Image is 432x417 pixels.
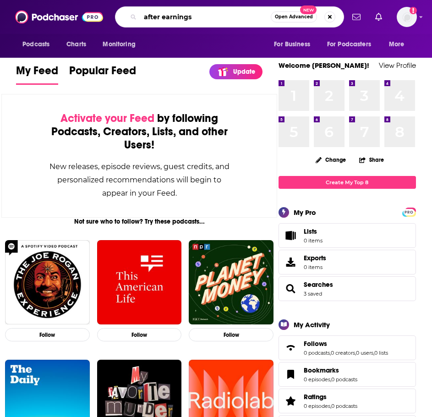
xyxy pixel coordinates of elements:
[5,328,90,341] button: Follow
[373,350,374,356] span: ,
[115,6,344,27] div: Search podcasts, credits, & more...
[48,112,231,152] div: by following Podcasts, Creators, Lists, and other Users!
[279,389,416,413] span: Ratings
[331,403,357,409] a: 0 podcasts
[304,366,339,374] span: Bookmarks
[304,254,326,262] span: Exports
[330,376,331,383] span: ,
[330,350,331,356] span: ,
[374,350,388,356] a: 0 lists
[271,11,317,22] button: Open AdvancedNew
[359,151,384,169] button: Share
[310,154,351,165] button: Change
[16,64,58,83] span: My Feed
[397,7,417,27] span: Logged in as ayhabernathy
[331,376,357,383] a: 0 podcasts
[275,15,313,19] span: Open Advanced
[66,38,86,51] span: Charts
[22,38,49,51] span: Podcasts
[349,9,364,25] a: Show notifications dropdown
[60,111,154,125] span: Activate your Feed
[279,250,416,274] a: Exports
[304,393,327,401] span: Ratings
[355,350,356,356] span: ,
[5,240,90,325] img: The Joe Rogan Experience
[69,64,136,83] span: Popular Feed
[304,403,330,409] a: 0 episodes
[397,7,417,27] img: User Profile
[410,7,417,14] svg: Add a profile image
[383,36,416,53] button: open menu
[330,403,331,409] span: ,
[294,320,330,329] div: My Activity
[304,280,333,289] a: Searches
[1,218,277,225] div: Not sure who to follow? Try these podcasts...
[404,209,415,216] span: PRO
[97,240,182,325] img: This American Life
[331,350,355,356] a: 0 creators
[304,237,323,244] span: 0 items
[103,38,135,51] span: Monitoring
[279,176,416,188] a: Create My Top 8
[189,328,273,341] button: Follow
[282,282,300,295] a: Searches
[304,340,327,348] span: Follows
[268,36,322,53] button: open menu
[279,276,416,301] span: Searches
[140,10,271,24] input: Search podcasts, credits, & more...
[282,368,300,381] a: Bookmarks
[97,328,182,341] button: Follow
[379,61,416,70] a: View Profile
[279,223,416,248] a: Lists
[397,7,417,27] button: Show profile menu
[389,38,405,51] span: More
[304,350,330,356] a: 0 podcasts
[304,291,322,297] a: 3 saved
[60,36,92,53] a: Charts
[209,64,262,79] a: Update
[304,376,330,383] a: 0 episodes
[96,36,147,53] button: open menu
[189,240,273,325] img: Planet Money
[304,366,357,374] a: Bookmarks
[69,64,136,85] a: Popular Feed
[321,36,384,53] button: open menu
[304,393,357,401] a: Ratings
[282,256,300,269] span: Exports
[294,208,316,217] div: My Pro
[279,61,369,70] a: Welcome [PERSON_NAME]!
[282,229,300,242] span: Lists
[282,395,300,407] a: Ratings
[372,9,386,25] a: Show notifications dropdown
[300,5,317,14] span: New
[304,264,326,270] span: 0 items
[233,68,255,76] p: Update
[48,160,231,200] div: New releases, episode reviews, guest credits, and personalized recommendations will begin to appe...
[282,341,300,354] a: Follows
[327,38,371,51] span: For Podcasters
[16,64,58,85] a: My Feed
[356,350,373,356] a: 0 users
[304,340,388,348] a: Follows
[304,227,323,236] span: Lists
[16,36,61,53] button: open menu
[404,208,415,215] a: PRO
[279,362,416,387] span: Bookmarks
[279,335,416,360] span: Follows
[15,8,103,26] img: Podchaser - Follow, Share and Rate Podcasts
[274,38,310,51] span: For Business
[304,227,317,236] span: Lists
